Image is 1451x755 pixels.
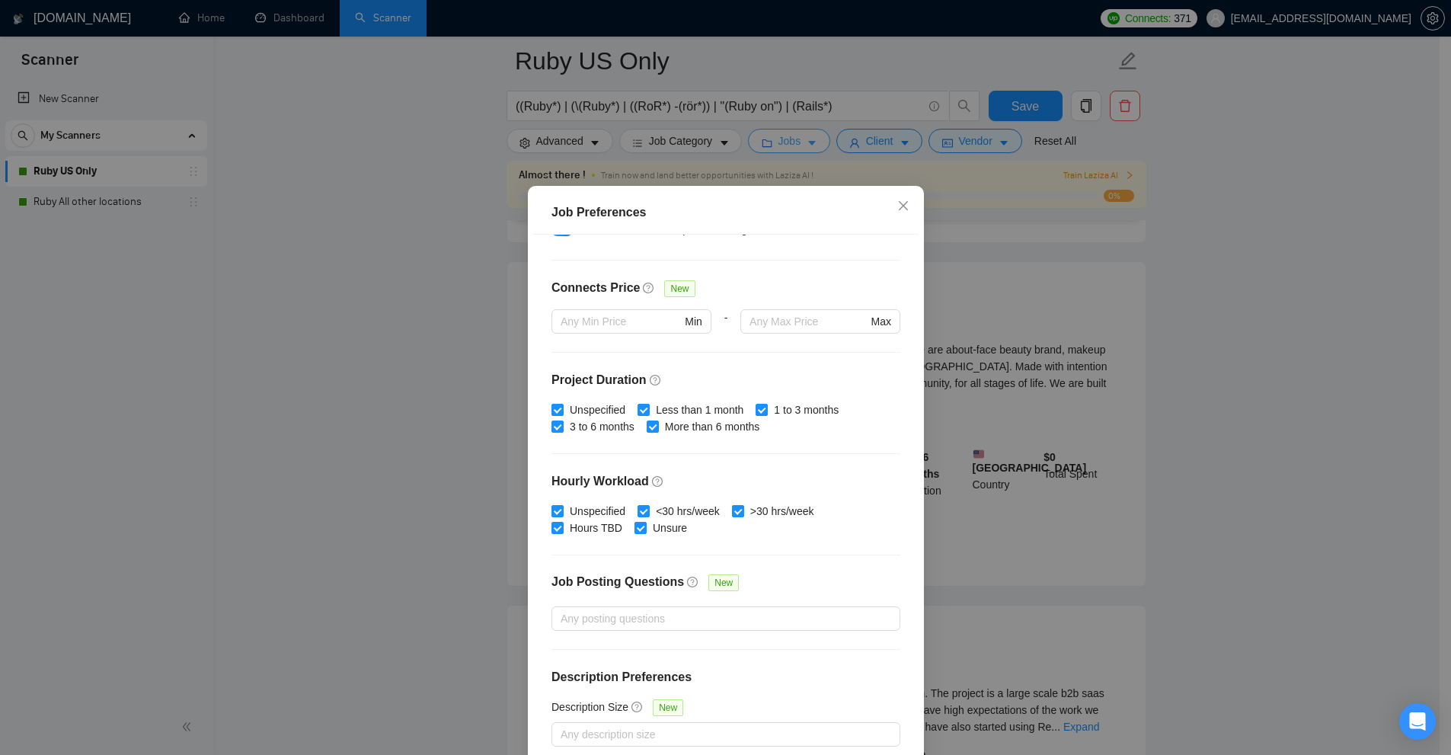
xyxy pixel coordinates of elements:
h4: Connects Price [551,279,640,297]
span: Unspecified [564,503,631,520]
span: New [653,699,683,716]
span: Hours TBD [564,520,628,536]
span: question-circle [631,701,644,713]
h4: Description Preferences [551,668,900,686]
button: Close [883,186,924,227]
span: question-circle [649,374,661,386]
span: <30 hrs/week [650,503,726,520]
span: question-circle [643,282,655,294]
input: Any Min Price [561,313,682,330]
span: New [708,574,739,591]
span: Max [871,313,890,330]
span: More than 6 months [658,418,765,435]
span: Less than 1 month [650,401,749,418]
input: Any Max Price [749,313,868,330]
span: >30 hrs/week [743,503,820,520]
span: Unsure [646,520,692,536]
h4: Project Duration [551,371,900,389]
h5: Description Size [551,699,628,715]
span: New [664,280,695,297]
div: Open Intercom Messenger [1399,703,1436,740]
div: Job Preferences [551,203,900,222]
span: question-circle [652,475,664,488]
span: Min [685,313,702,330]
span: 3 to 6 months [564,418,641,435]
span: question-circle [687,576,699,588]
div: - [711,309,740,352]
span: Unspecified [564,401,631,418]
span: 1 to 3 months [768,401,845,418]
h4: Hourly Workload [551,472,900,491]
span: close [897,200,909,212]
h4: Job Posting Questions [551,573,684,591]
